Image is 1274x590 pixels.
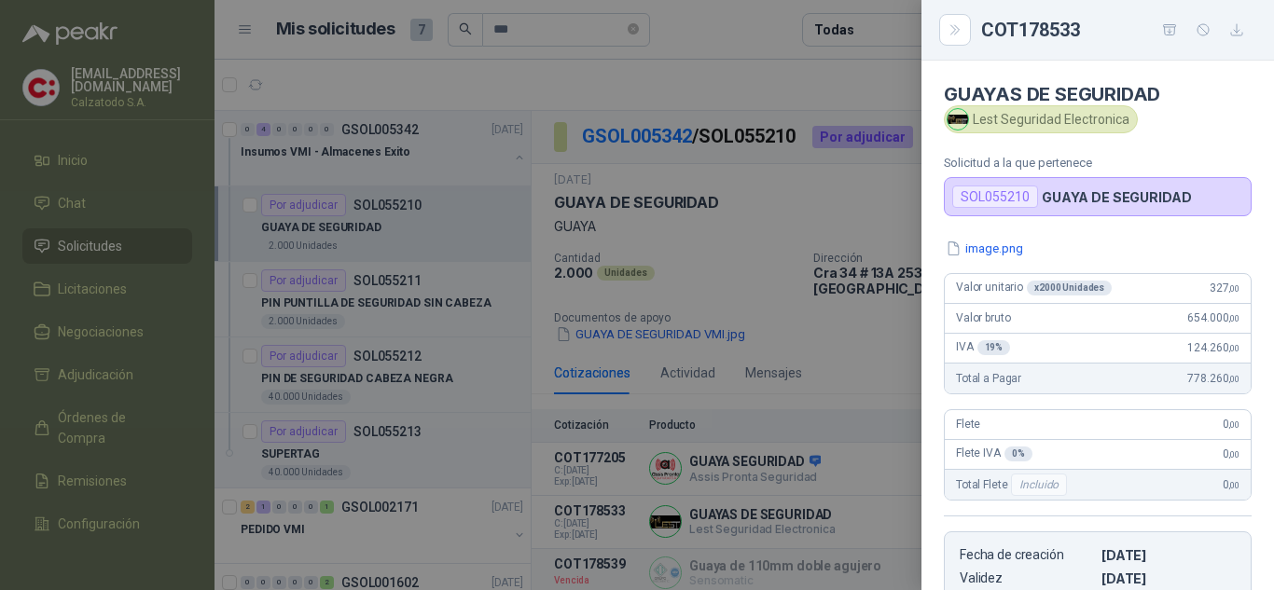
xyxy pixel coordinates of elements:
[1228,343,1239,353] span: ,00
[960,547,1094,563] p: Fecha de creación
[956,311,1010,324] span: Valor bruto
[944,239,1025,258] button: image.png
[1187,341,1239,354] span: 124.260
[960,570,1094,586] p: Validez
[944,83,1252,105] h4: GUAYAS DE SEGURIDAD
[1223,478,1239,491] span: 0
[1228,419,1239,430] span: ,00
[1223,418,1239,431] span: 0
[944,156,1252,170] p: Solicitud a la que pertenece
[956,340,1010,355] span: IVA
[956,446,1032,461] span: Flete IVA
[956,281,1112,295] span: Valor unitario
[956,372,1021,385] span: Total a Pagar
[944,105,1138,133] div: Lest Seguridad Electronica
[1228,449,1239,460] span: ,00
[1187,311,1239,324] span: 654.000
[1210,281,1239,295] span: 327
[956,473,1071,496] span: Total Flete
[948,109,968,130] img: Company Logo
[1228,283,1239,294] span: ,00
[1004,446,1032,461] div: 0 %
[1228,374,1239,384] span: ,00
[956,418,980,431] span: Flete
[1042,189,1191,205] p: GUAYA DE SEGURIDAD
[1228,313,1239,323] span: ,00
[1187,372,1239,385] span: 778.260
[1011,473,1067,496] div: Incluido
[952,185,1038,208] div: SOL055210
[1228,480,1239,490] span: ,00
[981,15,1252,45] div: COT178533
[1101,547,1236,563] p: [DATE]
[1223,447,1239,460] span: 0
[977,340,1011,355] div: 19 %
[1027,281,1112,295] div: x 2000 Unidades
[944,19,966,41] button: Close
[1101,570,1236,586] p: [DATE]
